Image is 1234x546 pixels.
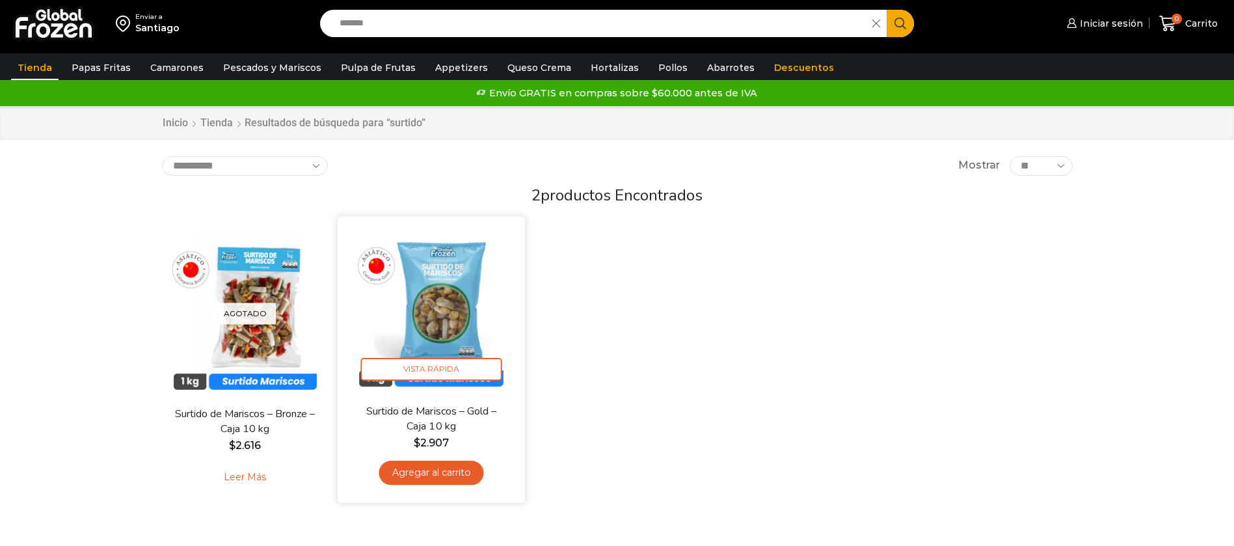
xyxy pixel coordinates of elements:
a: Queso Crema [501,55,578,80]
bdi: 2.907 [413,437,448,449]
a: Tienda [200,116,234,131]
h1: Resultados de búsqueda para “surtido” [245,116,425,129]
button: Search button [887,10,914,37]
a: Papas Fritas [65,55,137,80]
div: Santiago [135,21,180,34]
span: Mostrar [958,158,1000,173]
span: Iniciar sesión [1077,17,1143,30]
a: 0 Carrito [1156,8,1221,39]
span: 2 [531,185,541,206]
a: Hortalizas [584,55,645,80]
span: 0 [1172,14,1182,24]
a: Camarones [144,55,210,80]
bdi: 2.616 [229,439,261,452]
a: Agregar al carrito: “Surtido de Mariscos - Gold - Caja 10 kg” [379,461,483,485]
a: Pescados y Mariscos [217,55,328,80]
a: Appetizers [429,55,494,80]
span: Vista Rápida [360,358,502,381]
nav: Breadcrumb [162,116,425,131]
div: Enviar a [135,12,180,21]
a: Pulpa de Frutas [334,55,422,80]
span: Carrito [1182,17,1218,30]
img: address-field-icon.svg [116,12,135,34]
a: Leé más sobre “Surtido de Mariscos - Bronze - Caja 10 kg” [204,463,286,491]
a: Abarrotes [701,55,761,80]
span: $ [229,439,235,452]
p: Agotado [215,303,276,325]
a: Surtido de Mariscos – Gold – Caja 10 kg [355,404,506,435]
a: Iniciar sesión [1064,10,1143,36]
a: Inicio [162,116,189,131]
span: productos encontrados [541,185,703,206]
a: Descuentos [768,55,840,80]
a: Tienda [11,55,59,80]
span: $ [413,437,420,449]
a: Pollos [652,55,694,80]
select: Pedido de la tienda [162,156,328,176]
a: Surtido de Mariscos – Bronze – Caja 10 kg [170,407,319,437]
